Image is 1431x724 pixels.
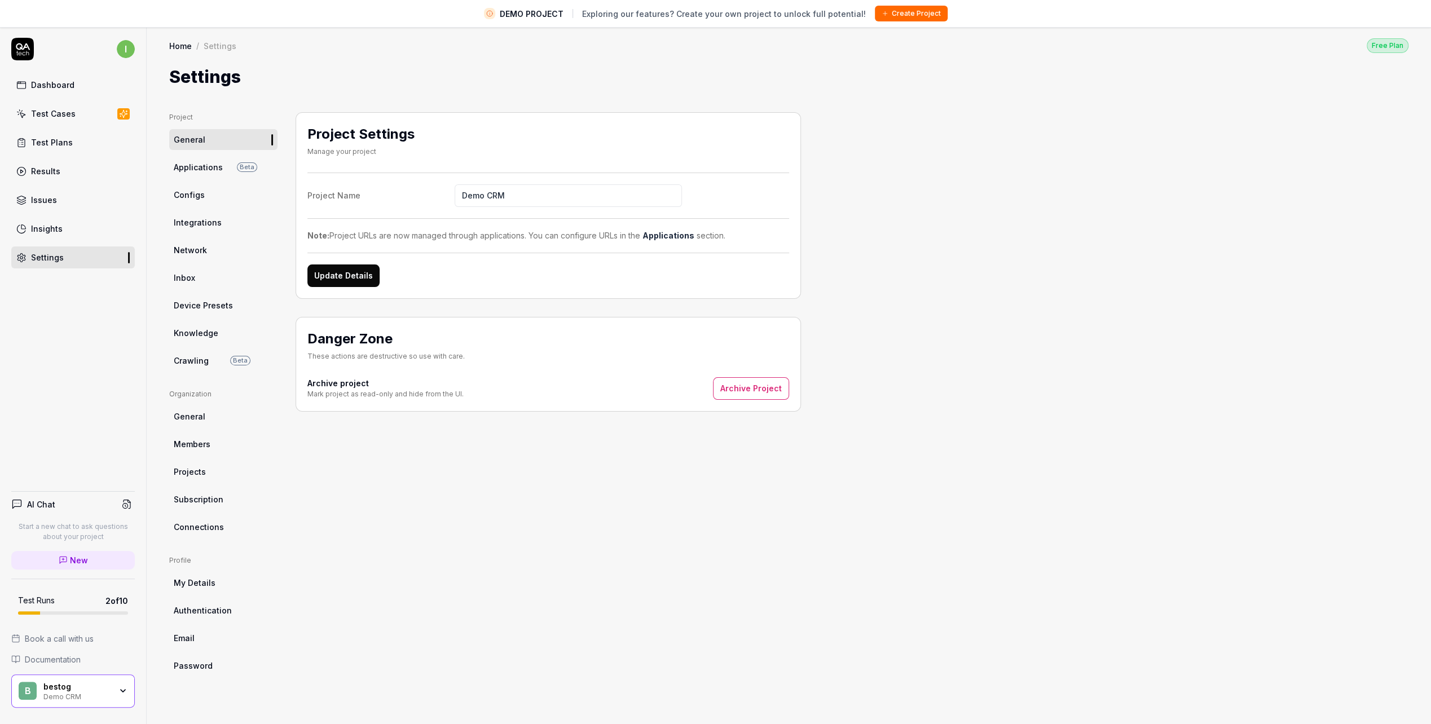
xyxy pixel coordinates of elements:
input: Project Name [455,184,682,207]
div: Test Cases [31,108,76,120]
a: Inbox [169,267,278,288]
h2: Project Settings [307,124,415,144]
div: Profile [169,555,278,566]
span: 2 of 10 [105,595,128,607]
a: Configs [169,184,278,205]
a: Home [169,40,192,51]
a: General [169,129,278,150]
div: Settings [31,251,64,263]
div: Settings [204,40,236,51]
a: ApplicationsBeta [169,157,278,178]
h5: Test Runs [18,595,55,606]
div: Mark project as read-only and hide from the UI. [307,389,464,399]
a: Test Plans [11,131,135,153]
a: Password [169,655,278,676]
span: Password [174,660,213,672]
span: My Details [174,577,215,589]
a: New [11,551,135,570]
button: Free Plan [1367,38,1408,53]
span: Device Presets [174,299,233,311]
a: Connections [169,516,278,537]
span: Connections [174,521,224,533]
span: Members [174,438,210,450]
span: Exploring our features? Create your own project to unlock full potential! [582,8,866,20]
span: Integrations [174,217,222,228]
a: Integrations [169,212,278,233]
div: Manage your project [307,147,415,157]
a: Insights [11,218,135,240]
a: General [169,406,278,427]
span: DEMO PROJECT [500,8,563,20]
span: Subscription [174,493,223,505]
button: Archive Project [713,377,789,400]
span: Knowledge [174,327,218,339]
button: i [117,38,135,60]
a: Test Cases [11,103,135,125]
a: Dashboard [11,74,135,96]
span: Inbox [174,272,195,284]
span: Configs [174,189,205,201]
div: These actions are destructive so use with care. [307,351,465,361]
div: Insights [31,223,63,235]
span: Projects [174,466,206,478]
span: Beta [237,162,257,172]
div: Project URLs are now managed through applications. You can configure URLs in the section. [307,229,789,241]
span: General [174,134,205,145]
a: Documentation [11,654,135,665]
div: Results [31,165,60,177]
a: Settings [11,246,135,268]
div: Dashboard [31,79,74,91]
a: My Details [169,572,278,593]
button: Update Details [307,264,380,287]
span: i [117,40,135,58]
div: bestog [43,682,111,692]
span: New [70,554,88,566]
h4: AI Chat [27,498,55,510]
span: Book a call with us [25,633,94,644]
div: Issues [31,194,57,206]
a: Subscription [169,489,278,510]
a: Applications [642,231,694,240]
a: Projects [169,461,278,482]
span: General [174,410,205,422]
div: Project [169,112,278,122]
div: Project Name [307,189,455,201]
a: Results [11,160,135,182]
h4: Archive project [307,377,464,389]
span: Email [174,632,195,644]
div: / [196,40,199,51]
a: Authentication [169,600,278,621]
button: Create Project [875,6,948,21]
a: Email [169,628,278,648]
a: Network [169,240,278,261]
span: Crawling [174,355,209,367]
a: Issues [11,189,135,211]
a: Knowledge [169,323,278,343]
div: Organization [169,389,278,399]
span: Network [174,244,207,256]
span: Authentication [174,604,232,616]
a: Device Presets [169,295,278,316]
p: Start a new chat to ask questions about your project [11,522,135,542]
div: Demo CRM [43,691,111,700]
strong: Note: [307,231,329,240]
h1: Settings [169,64,241,90]
span: Documentation [25,654,81,665]
span: Applications [174,161,223,173]
a: Book a call with us [11,633,135,644]
div: Test Plans [31,136,73,148]
button: bbestogDemo CRM [11,674,135,708]
a: Members [169,434,278,454]
h2: Danger Zone [307,329,465,349]
a: CrawlingBeta [169,350,278,371]
span: b [19,682,37,700]
span: Beta [230,356,250,365]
